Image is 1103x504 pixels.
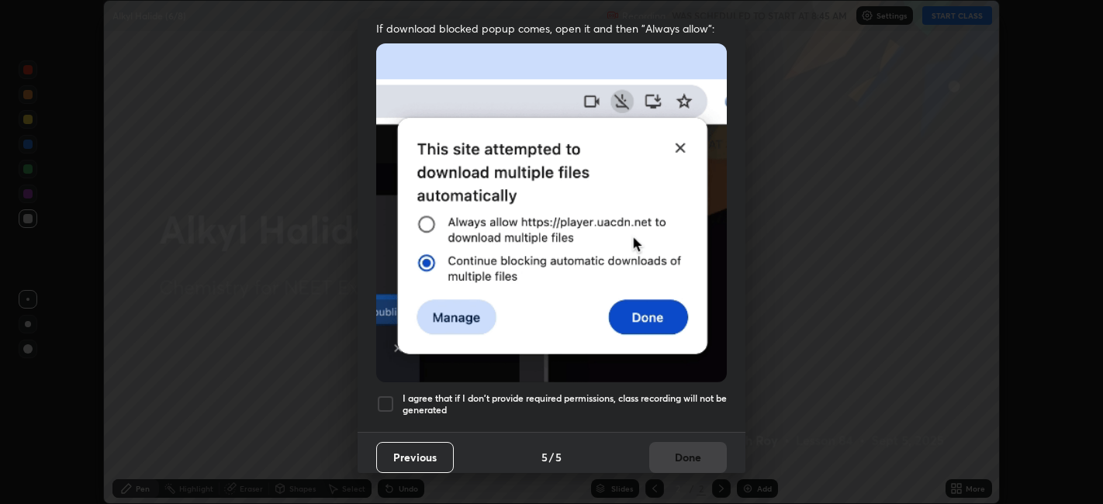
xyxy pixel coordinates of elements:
h4: / [549,449,554,465]
span: If download blocked popup comes, open it and then "Always allow": [376,21,727,36]
h4: 5 [555,449,562,465]
h4: 5 [541,449,548,465]
button: Previous [376,442,454,473]
h5: I agree that if I don't provide required permissions, class recording will not be generated [403,392,727,416]
img: downloads-permission-blocked.gif [376,43,727,382]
